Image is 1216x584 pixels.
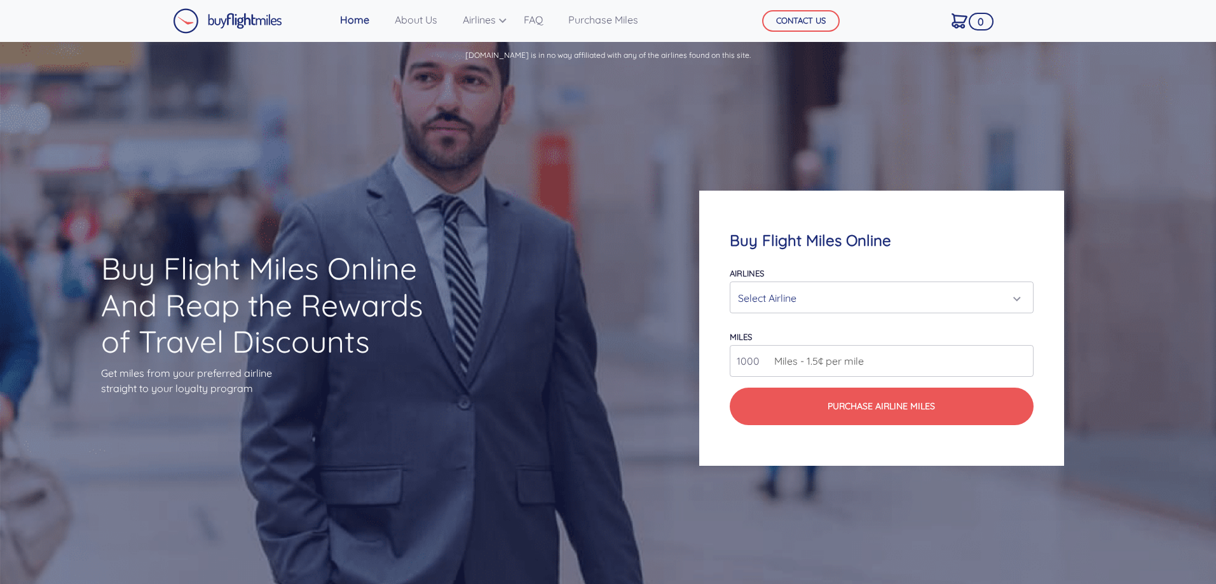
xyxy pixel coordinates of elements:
[101,250,446,360] h1: Buy Flight Miles Online And Reap the Rewards of Travel Discounts
[458,7,503,32] a: Airlines
[563,7,643,32] a: Purchase Miles
[390,7,442,32] a: About Us
[730,282,1033,313] button: Select Airline
[173,5,282,37] a: Buy Flight Miles Logo
[173,8,282,34] img: Buy Flight Miles Logo
[969,13,994,31] span: 0
[768,353,864,369] span: Miles - 1.5¢ per mile
[952,13,967,29] img: Cart
[519,7,548,32] a: FAQ
[730,388,1033,425] button: Purchase Airline Miles
[762,10,840,32] button: CONTACT US
[738,286,1017,310] div: Select Airline
[730,268,764,278] label: Airlines
[730,332,752,342] label: miles
[730,231,1033,250] h4: Buy Flight Miles Online
[946,7,973,34] a: 0
[101,365,446,396] p: Get miles from your preferred airline straight to your loyalty program
[335,7,374,32] a: Home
